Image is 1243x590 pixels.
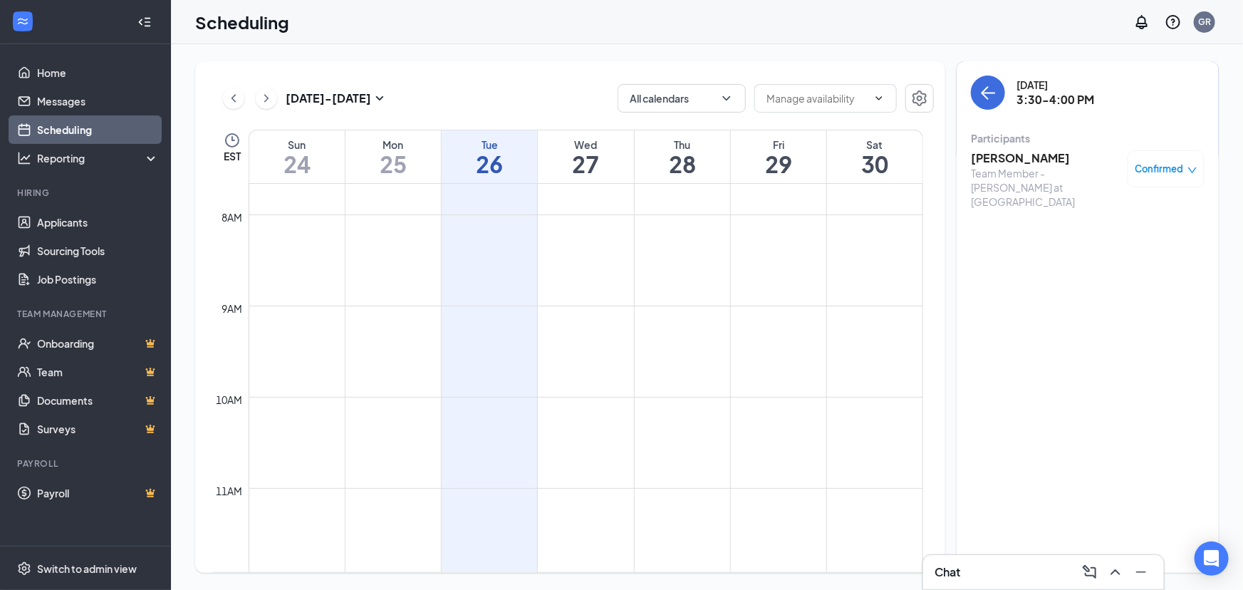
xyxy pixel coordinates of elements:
a: Sourcing Tools [37,237,159,265]
svg: Clock [224,132,241,149]
h1: 30 [827,152,922,176]
button: ChevronRight [256,88,277,109]
div: Reporting [37,151,160,165]
svg: Collapse [137,15,152,29]
button: All calendarsChevronDown [618,84,746,113]
a: Scheduling [37,115,159,144]
h1: 28 [635,152,730,176]
svg: ArrowLeft [979,84,997,101]
svg: Settings [17,561,31,576]
svg: ComposeMessage [1081,564,1098,581]
a: TeamCrown [37,358,159,386]
button: Minimize [1130,561,1153,584]
a: PayrollCrown [37,479,159,507]
a: DocumentsCrown [37,386,159,415]
svg: ChevronRight [259,90,274,107]
a: August 26, 2025 [442,130,537,183]
span: Confirmed [1135,162,1184,176]
svg: WorkstreamLogo [16,14,30,29]
a: Messages [37,87,159,115]
svg: SmallChevronDown [371,90,388,107]
div: Sat [827,138,922,152]
h1: Scheduling [195,10,289,34]
div: Thu [635,138,730,152]
h3: 3:30-4:00 PM [1016,92,1094,108]
div: Hiring [17,187,156,199]
div: Switch to admin view [37,561,137,576]
svg: ChevronDown [719,91,734,105]
svg: ChevronDown [873,93,885,104]
div: Payroll [17,457,156,470]
div: Participants [971,131,1205,145]
h1: 24 [249,152,345,176]
h1: 29 [731,152,826,176]
button: Settings [905,84,934,113]
span: down [1187,165,1197,175]
div: Fri [731,138,826,152]
h1: 27 [538,152,633,176]
span: EST [224,149,241,163]
a: Applicants [37,208,159,237]
div: 8am [219,209,246,225]
a: OnboardingCrown [37,329,159,358]
div: 9am [219,301,246,316]
div: 11am [214,483,246,499]
a: Home [37,58,159,87]
a: August 29, 2025 [731,130,826,183]
h1: 25 [345,152,441,176]
a: August 28, 2025 [635,130,730,183]
a: August 27, 2025 [538,130,633,183]
div: Open Intercom Messenger [1195,542,1229,576]
svg: Analysis [17,151,31,165]
div: Team Member - [PERSON_NAME] at [GEOGRAPHIC_DATA] [971,166,1120,209]
input: Manage availability [766,90,868,106]
svg: ChevronUp [1107,564,1124,581]
div: Wed [538,138,633,152]
h3: [DATE] - [DATE] [286,90,371,106]
h3: [PERSON_NAME] [971,150,1120,166]
svg: Minimize [1133,564,1150,581]
a: August 25, 2025 [345,130,441,183]
a: SurveysCrown [37,415,159,443]
button: ChevronLeft [223,88,244,109]
div: [DATE] [1016,78,1094,92]
div: Sun [249,138,345,152]
svg: Notifications [1133,14,1150,31]
svg: QuestionInfo [1165,14,1182,31]
button: ComposeMessage [1078,561,1101,584]
div: Team Management [17,308,156,320]
svg: ChevronLeft [227,90,241,107]
button: ChevronUp [1104,561,1127,584]
h1: 26 [442,152,537,176]
div: Mon [345,138,441,152]
div: Tue [442,138,537,152]
a: August 24, 2025 [249,130,345,183]
svg: Settings [911,90,928,107]
button: back-button [971,76,1005,110]
a: Job Postings [37,265,159,294]
div: GR [1198,16,1211,28]
h3: Chat [935,564,960,580]
div: 10am [214,392,246,408]
a: August 30, 2025 [827,130,922,183]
